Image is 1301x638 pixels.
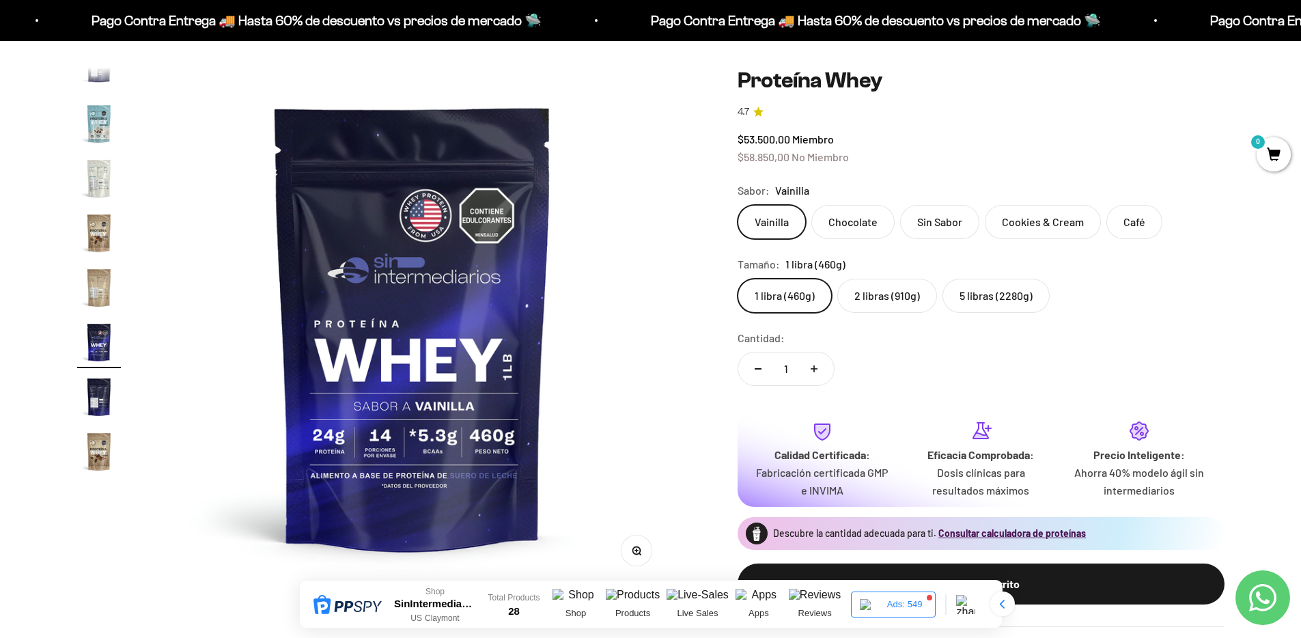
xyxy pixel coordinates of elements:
span: $53.500,00 [738,133,790,145]
img: Proteína Whey [77,266,121,309]
button: Ir al artículo 13 [77,47,121,95]
a: 0 [1257,148,1291,163]
a: 4.74.7 de 5.0 estrellas [738,105,1225,120]
button: Ir al artículo 16 [77,211,121,259]
span: $58.850,00 [738,150,789,163]
p: Fabricación certificada GMP e INVIMA [754,464,891,499]
button: Añadir al carrito [738,564,1225,605]
button: Ir al artículo 20 [77,430,121,477]
img: Proteína Whey [77,102,121,145]
div: Añadir al carrito [765,575,1197,593]
img: Proteína [746,523,768,544]
img: Proteína Whey [77,320,121,364]
span: Vainilla [775,182,809,199]
legend: Tamaño: [738,255,780,273]
span: 4.7 [738,105,749,120]
h1: Proteína Whey [738,68,1225,94]
img: Proteína Whey [77,47,121,91]
strong: Eficacia Comprobada: [927,448,1034,461]
button: Aumentar cantidad [794,352,834,385]
label: Cantidad: [738,329,785,347]
img: Proteína Whey [77,156,121,200]
strong: Calidad Certificada: [774,448,870,461]
p: Pago Contra Entrega 🚚 Hasta 60% de descuento vs precios de mercado 🛸 [60,10,510,31]
img: Proteína Whey [154,68,672,586]
img: Proteína Whey [77,375,121,419]
span: Descubre la cantidad adecuada para ti. [773,527,936,539]
legend: Sabor: [738,182,770,199]
span: Miembro [792,133,834,145]
img: Proteína Whey [77,430,121,473]
img: Proteína Whey [77,211,121,255]
p: Pago Contra Entrega 🚚 Hasta 60% de descuento vs precios de mercado 🛸 [619,10,1069,31]
p: Dosis clínicas para resultados máximos [912,464,1049,499]
button: Consultar calculadora de proteínas [938,527,1086,540]
button: Ir al artículo 15 [77,156,121,204]
button: Ir al artículo 19 [77,375,121,423]
span: 1 libra (460g) [785,255,845,273]
button: Ir al artículo 14 [77,102,121,150]
strong: Precio Inteligente: [1093,448,1185,461]
button: Reducir cantidad [738,352,778,385]
span: No Miembro [792,150,849,163]
button: Ir al artículo 18 [77,320,121,368]
p: Ahorra 40% modelo ágil sin intermediarios [1071,464,1207,499]
mark: 0 [1250,134,1266,150]
button: Ir al artículo 17 [77,266,121,314]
